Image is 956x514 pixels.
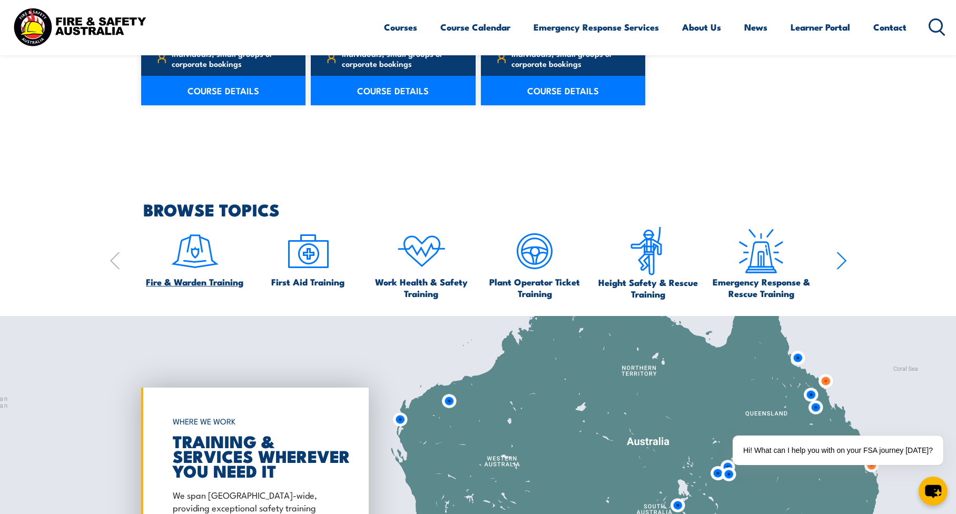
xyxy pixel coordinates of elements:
[791,13,850,41] a: Learner Portal
[733,436,943,465] div: Hi! What can I help you with on your FSA journey [DATE]?
[736,226,786,276] img: Emergency Response Icon
[146,226,243,288] a: Fire & Warden Training
[596,276,699,300] span: Height Safety & Rescue Training
[271,226,344,288] a: First Aid Training
[744,13,767,41] a: News
[481,76,646,105] a: COURSE DETAILS
[511,48,627,68] span: Individuals, small groups or corporate bookings
[146,276,243,288] span: Fire & Warden Training
[534,13,659,41] a: Emergency Response Services
[919,477,948,506] button: chat-button
[682,13,721,41] a: About Us
[172,48,288,68] span: Individuals, small groups or corporate bookings
[170,226,220,276] img: icon-1
[173,433,332,478] h2: TRAINING & SERVICES WHEREVER YOU NEED IT
[370,226,473,299] a: Work Health & Safety Training
[873,13,906,41] a: Contact
[342,48,458,68] span: Individuals, small groups or corporate bookings
[141,76,306,105] a: COURSE DETAILS
[483,226,586,299] a: Plant Operator Ticket Training
[384,13,417,41] a: Courses
[709,226,813,299] a: Emergency Response & Rescue Training
[440,13,510,41] a: Course Calendar
[143,202,847,216] h2: BROWSE TOPICS
[283,226,333,276] img: icon-2
[173,412,332,431] h6: WHERE WE WORK
[271,276,344,288] span: First Aid Training
[510,226,559,276] img: icon-5
[483,276,586,299] span: Plant Operator Ticket Training
[596,226,699,300] a: Height Safety & Rescue Training
[311,76,476,105] a: COURSE DETAILS
[370,276,473,299] span: Work Health & Safety Training
[397,226,446,276] img: icon-4
[709,276,813,299] span: Emergency Response & Rescue Training
[623,226,673,276] img: icon-6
